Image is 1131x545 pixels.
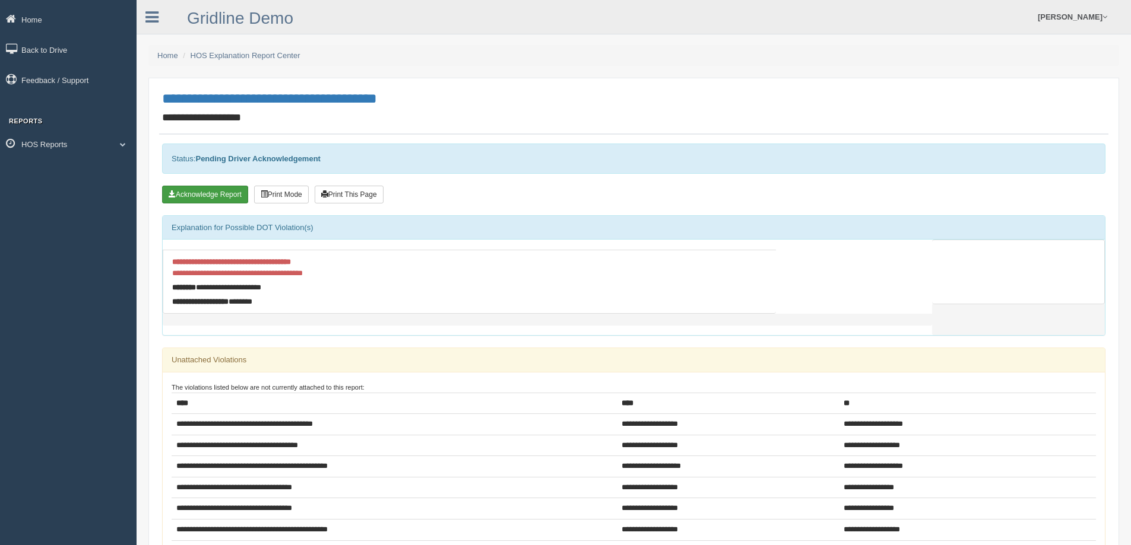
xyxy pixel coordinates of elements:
[254,186,309,203] button: Print Mode
[191,51,300,60] a: HOS Explanation Report Center
[315,186,384,203] button: Print This Page
[195,154,320,163] strong: Pending Driver Acknowledgement
[172,384,365,391] small: The violations listed below are not currently attached to this report:
[162,186,248,203] button: Acknowledge Receipt
[162,144,1105,174] div: Status:
[157,51,178,60] a: Home
[187,9,293,27] a: Gridline Demo
[163,216,1105,240] div: Explanation for Possible DOT Violation(s)
[163,348,1105,372] div: Unattached Violations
